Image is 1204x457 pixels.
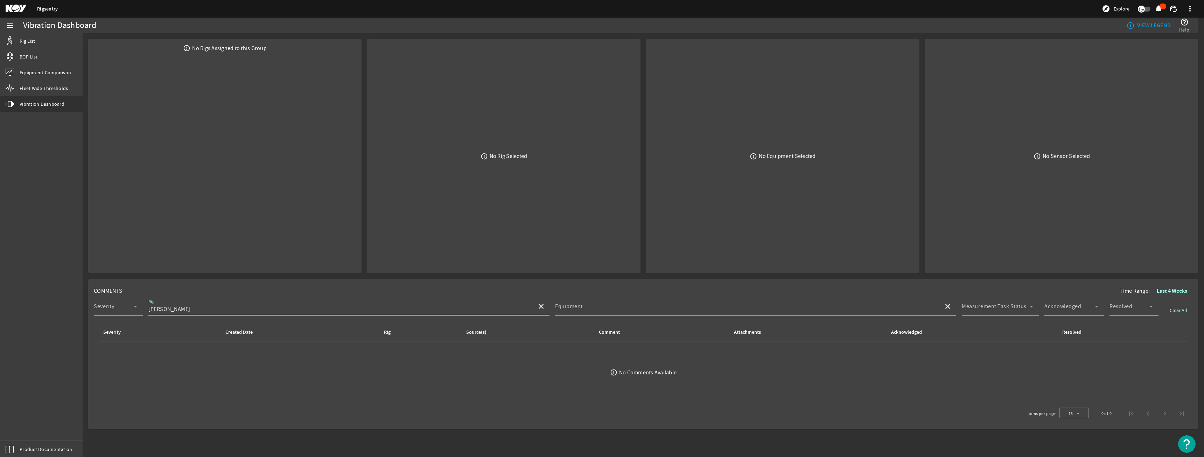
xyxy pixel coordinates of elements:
span: Explore [1114,5,1129,12]
div: No Equipment Selected [759,153,815,160]
b: VIEW LEGEND [1137,22,1171,29]
span: Clear All [1170,307,1187,314]
div: No Sensor Selected [1043,153,1090,160]
div: No Rigs Assigned to this Group [192,45,267,52]
div: Source(s) [465,328,589,336]
span: Help [1179,26,1189,33]
div: No Comments Available [619,369,677,376]
span: Fleet Wide Thresholds [20,85,68,92]
span: Product Documentation [20,446,72,453]
mat-icon: close [944,302,952,311]
mat-icon: close [537,302,545,311]
mat-icon: support_agent [1169,5,1177,13]
mat-icon: error_outline [1034,153,1041,160]
div: Comment [599,328,620,336]
mat-icon: error_outline [481,153,488,160]
mat-label: Equipment [555,303,583,310]
div: Rig [383,328,457,336]
span: Vibration Dashboard [20,101,64,108]
span: Rig List [20,37,35,44]
div: Resolved [1062,328,1081,336]
mat-label: Measurement Task Status [962,303,1027,310]
div: Resolved [1061,328,1182,336]
div: No Rig Selected [490,153,527,160]
button: Clear All [1164,304,1193,317]
button: Last 4 Weeks [1151,285,1193,297]
b: Last 4 Weeks [1157,287,1187,295]
mat-label: Severity [94,303,114,310]
mat-icon: menu [6,21,14,30]
mat-icon: help_outline [1180,18,1189,26]
a: Rigsentry [37,6,58,12]
div: Acknowledged [890,328,1053,336]
mat-icon: vibration [6,100,14,108]
mat-icon: notifications [1154,5,1163,13]
div: Acknowledged [891,328,922,336]
div: Comment [598,328,724,336]
div: Attachments [733,328,882,336]
span: COMMENTS [94,288,122,295]
mat-icon: info_outline [1126,21,1132,30]
div: Severity [103,328,121,336]
button: Explore [1099,3,1132,14]
div: Created Date [224,328,374,336]
mat-icon: error_outline [183,44,190,52]
span: Equipment Comparison [20,69,71,76]
div: Severity [102,328,216,336]
div: Items per page: [1028,410,1057,417]
div: Source(s) [466,328,486,336]
button: more_vert [1182,0,1198,17]
input: Select a Rig [148,305,531,313]
span: BOP List [20,53,37,60]
div: 0 of 0 [1101,410,1112,417]
div: Created Date [225,328,253,336]
button: Open Resource Center [1178,435,1196,453]
mat-icon: error_outline [750,153,757,160]
input: Select Equipment [555,305,938,313]
button: VIEW LEGEND [1123,19,1174,32]
mat-label: Rig [148,299,154,304]
div: Time Range: [1120,285,1193,297]
mat-label: Acknowledged [1044,303,1081,310]
div: Rig [384,328,391,336]
div: Attachments [734,328,761,336]
mat-icon: explore [1102,5,1110,13]
mat-icon: error_outline [610,369,617,376]
div: Vibration Dashboard [23,22,96,29]
mat-label: Resolved [1109,303,1132,310]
